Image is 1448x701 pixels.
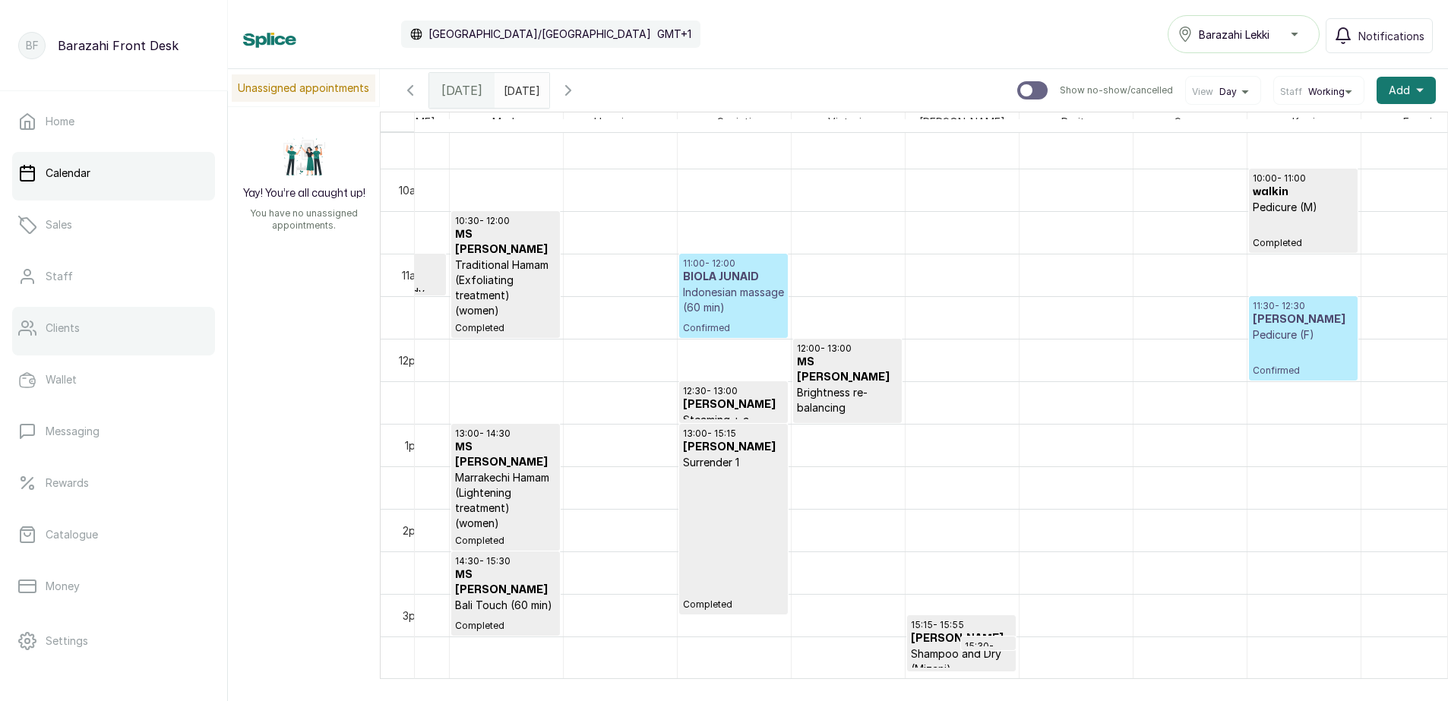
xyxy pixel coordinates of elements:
span: Day [1219,86,1237,98]
p: Unassigned appointments [232,74,375,102]
div: [DATE] [429,73,495,108]
h3: [PERSON_NAME] [911,631,1012,646]
h3: [PERSON_NAME] [1253,312,1354,327]
p: Pedicure (M) [1253,200,1354,215]
p: Confirmed [1253,343,1354,377]
p: Calendar [46,166,90,181]
div: 2pm [400,523,427,538]
p: [GEOGRAPHIC_DATA]/[GEOGRAPHIC_DATA] [428,27,651,42]
a: Sales [12,204,215,246]
p: Completed [683,470,784,611]
a: Calendar [12,152,215,194]
button: Barazahi Lekki [1168,15,1320,53]
p: 15:30 - 15:40 [965,640,1012,665]
h3: MS [PERSON_NAME] [455,227,556,257]
p: Messaging [46,424,100,439]
h3: MS [PERSON_NAME] [455,440,556,470]
p: Completed [455,613,556,632]
span: Staff [1280,86,1302,98]
p: 11:30 - 12:30 [1253,300,1354,312]
p: GMT+1 [657,27,691,42]
p: Rewards [46,475,89,491]
h3: [PERSON_NAME] [683,397,784,412]
p: Wallet [46,372,77,387]
a: Rewards [12,462,215,504]
a: Settings [12,620,215,662]
p: Completed [455,531,556,547]
span: Made [489,112,523,131]
p: Surrender 1 [683,455,784,470]
p: Shampoo and Dry (Mizani) [911,646,1012,677]
span: [PERSON_NAME] [916,112,1008,131]
h3: BIOLA JUNAID [683,270,784,285]
div: 12pm [396,352,427,368]
p: Confirmed [683,315,784,334]
a: Clients [12,307,215,349]
h2: Yay! You’re all caught up! [243,186,365,201]
p: Catalogue [46,527,98,542]
a: Messaging [12,410,215,453]
span: Notifications [1358,28,1424,44]
p: 13:00 - 14:30 [455,428,556,440]
p: Money [46,579,80,594]
p: Sales [46,217,72,232]
div: 11am [399,267,427,283]
h3: walkin [1253,185,1354,200]
button: Add [1377,77,1436,104]
p: 12:30 - 13:00 [683,385,784,397]
a: Home [12,100,215,143]
div: 1pm [402,437,427,453]
span: Barazahi Lekki [1199,27,1269,43]
p: 14:30 - 15:30 [455,555,556,567]
p: Settings [46,633,88,649]
p: Indonesian massage (60 min) [683,285,784,315]
a: Staff [12,255,215,298]
span: Add [1389,83,1410,98]
p: 11:00 - 12:00 [683,257,784,270]
h3: [PERSON_NAME] [683,440,784,455]
p: Completed [455,318,556,334]
p: Marrakechi Hamam (Lightening treatment) (women) [455,470,556,531]
p: Completed [1253,215,1354,249]
p: 10:30 - 12:00 [455,215,556,227]
button: StaffWorking [1280,86,1358,98]
p: Steaming + a service (women) [683,412,784,443]
a: Catalogue [12,513,215,556]
div: 3pm [400,608,427,624]
p: Staff [46,269,73,284]
p: Brightness re-balancing treatment [797,385,898,431]
p: 15:15 - 15:55 [911,619,1012,631]
a: Wallet [12,358,215,401]
p: Show no-show/cancelled [1060,84,1173,96]
p: Pedicure (F) [1253,327,1354,343]
h3: MS [PERSON_NAME] [797,355,898,385]
p: 13:00 - 15:15 [683,428,784,440]
span: Victoria [825,112,871,131]
div: 10am [396,182,427,198]
p: 12:00 - 13:00 [797,343,898,355]
span: Happiness [591,112,650,131]
a: Money [12,565,215,608]
p: Home [46,114,74,129]
span: Sunny [1171,112,1209,131]
span: Purity [1058,112,1094,131]
p: You have no unassigned appointments. [237,207,371,232]
span: Kemi [1289,112,1318,131]
p: Traditional Hamam (Exfoliating treatment) (women) [455,257,556,318]
span: Working [1308,86,1345,98]
p: Clients [46,321,80,336]
p: Barazahi Front Desk [58,36,179,55]
span: Funmi [1400,112,1435,131]
p: 10:00 - 11:00 [1253,172,1354,185]
span: Suciati [714,112,754,131]
p: Bali Touch (60 min) [455,598,556,613]
h3: MS [PERSON_NAME] [455,567,556,598]
button: Notifications [1326,18,1433,53]
p: BF [26,38,39,53]
span: View [1192,86,1213,98]
span: [DATE] [441,81,482,99]
button: ViewDay [1192,86,1254,98]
